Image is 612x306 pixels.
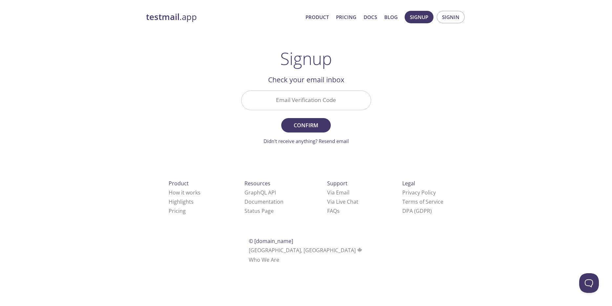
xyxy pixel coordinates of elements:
[327,180,348,187] span: Support
[244,189,276,196] a: GraphQL API
[402,180,415,187] span: Legal
[288,121,323,130] span: Confirm
[244,180,270,187] span: Resources
[442,13,459,21] span: Signin
[336,13,356,21] a: Pricing
[146,11,300,23] a: testmail.app
[402,207,432,214] a: DPA (GDPR)
[402,189,436,196] a: Privacy Policy
[579,273,599,293] iframe: Help Scout Beacon - Open
[402,198,443,205] a: Terms of Service
[280,49,332,68] h1: Signup
[437,11,465,23] button: Signin
[249,247,363,254] span: [GEOGRAPHIC_DATA], [GEOGRAPHIC_DATA]
[327,198,358,205] a: Via Live Chat
[410,13,428,21] span: Signup
[405,11,433,23] button: Signup
[337,207,340,214] span: s
[249,256,279,263] a: Who We Are
[327,207,340,214] a: FAQ
[146,11,179,23] strong: testmail
[384,13,398,21] a: Blog
[249,237,293,245] span: © [DOMAIN_NAME]
[306,13,329,21] a: Product
[281,118,330,133] button: Confirm
[169,198,194,205] a: Highlights
[264,138,349,144] a: Didn't receive anything? Resend email
[169,180,189,187] span: Product
[244,198,284,205] a: Documentation
[169,207,186,214] a: Pricing
[241,74,371,85] h2: Check your email inbox
[327,189,349,196] a: Via Email
[244,207,274,214] a: Status Page
[169,189,200,196] a: How it works
[364,13,377,21] a: Docs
